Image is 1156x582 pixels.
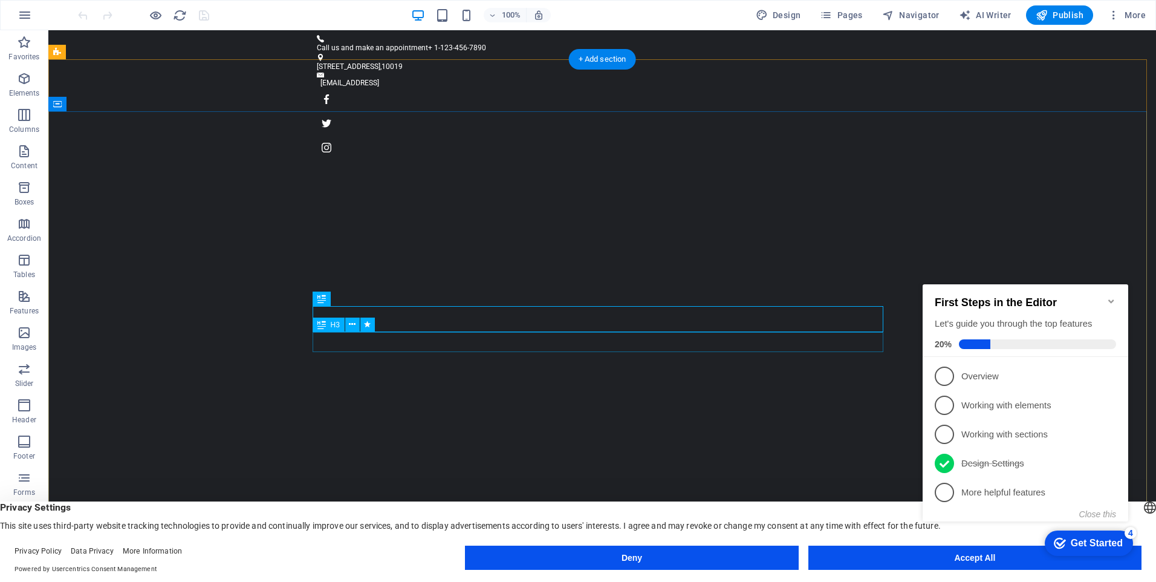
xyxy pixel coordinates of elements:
[7,234,41,243] p: Accordion
[17,73,41,82] span: 20%
[954,5,1016,25] button: AI Writer
[815,5,867,25] button: Pages
[161,243,198,252] button: Close this
[751,5,806,25] div: Design (Ctrl+Alt+Y)
[17,30,198,42] h2: First Steps in the Editor
[502,8,521,22] h6: 100%
[1103,5,1151,25] button: More
[15,379,34,388] p: Slider
[13,270,35,280] p: Tables
[751,5,806,25] button: Design
[756,9,801,21] span: Design
[12,342,37,352] p: Images
[173,8,187,22] i: Reload page
[5,211,210,240] li: More helpful features
[9,88,40,98] p: Elements
[44,220,189,232] p: More helpful features
[1036,9,1083,21] span: Publish
[877,5,944,25] button: Navigator
[15,197,34,207] p: Boxes
[959,9,1011,21] span: AI Writer
[882,9,940,21] span: Navigator
[189,30,198,39] div: Minimize checklist
[44,132,189,145] p: Working with elements
[153,271,205,282] div: Get Started
[13,488,35,497] p: Forms
[44,103,189,116] p: Overview
[11,161,37,171] p: Content
[5,124,210,153] li: Working with elements
[127,264,215,289] div: Get Started 4 items remaining, 20% complete
[1108,9,1146,21] span: More
[172,8,187,22] button: reload
[484,8,527,22] button: 100%
[8,52,39,62] p: Favorites
[10,306,39,316] p: Features
[5,182,210,211] li: Design Settings
[533,10,544,21] i: On resize automatically adjust zoom level to fit chosen device.
[1026,5,1093,25] button: Publish
[148,8,163,22] button: Click here to leave preview mode and continue editing
[5,95,210,124] li: Overview
[820,9,862,21] span: Pages
[44,191,189,203] p: Design Settings
[17,51,198,64] div: Let's guide you through the top features
[9,125,39,134] p: Columns
[12,415,36,425] p: Header
[13,451,35,461] p: Footer
[331,321,340,329] span: H3
[569,49,636,70] div: + Add section
[44,162,189,174] p: Working with sections
[207,260,219,272] div: 4
[5,153,210,182] li: Working with sections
